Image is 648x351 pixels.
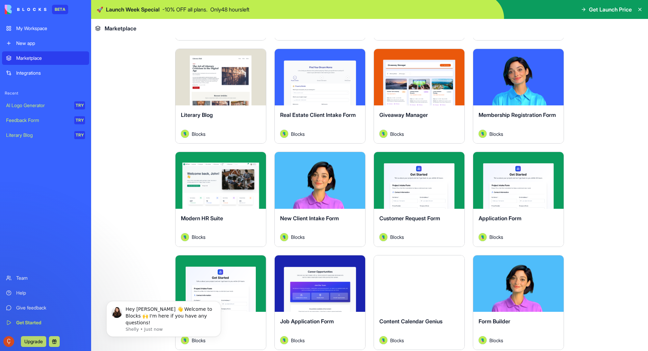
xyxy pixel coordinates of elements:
a: Form BuilderAvatarBlocks [473,255,564,350]
span: Blocks [192,130,206,137]
img: Avatar [379,336,387,344]
span: Blocks [390,130,404,137]
iframe: Intercom notifications message [96,300,231,348]
p: - 10 % OFF all plans. [162,5,208,14]
span: Content Calendar Genius [379,318,442,325]
span: Launch Week Special [106,5,160,14]
div: Give feedback [16,304,85,311]
a: Membership Registration FormAvatarBlocks [473,49,564,144]
div: Literary Blog [6,132,70,139]
img: Avatar [181,130,189,138]
span: Job Application Form [280,318,334,325]
a: My Workspace [2,22,89,35]
a: Customer Request FormAvatarBlocks [374,152,465,247]
div: Get Started [16,319,85,326]
a: Application FormAvatarBlocks [473,152,564,247]
a: New app [2,36,89,50]
img: Avatar [280,233,288,241]
span: Literary Blog [181,111,213,118]
a: Literary BlogAvatarBlocks [175,49,266,144]
a: Integrations [2,66,89,80]
div: TRY [74,101,85,109]
span: Blocks [291,233,305,241]
img: logo [5,5,47,14]
a: Request FormAvatarBlocks [175,255,266,350]
div: Feedback Form [6,117,70,124]
img: Avatar [280,336,288,344]
div: Integrations [16,70,85,76]
div: New app [16,40,85,47]
span: Marketplace [105,24,136,32]
a: New Client Intake FormAvatarBlocks [274,152,366,247]
a: Marketplace [2,51,89,65]
span: Blocks [291,130,305,137]
span: Real Estate Client Intake Form [280,111,356,118]
a: Feedback FormTRY [2,114,89,127]
img: Avatar [479,233,487,241]
span: Get Launch Price [589,5,632,14]
a: Giveaway ManagerAvatarBlocks [374,49,465,144]
a: BETA [5,5,68,14]
button: Upgrade [21,336,46,347]
div: Team [16,275,85,281]
div: TRY [74,131,85,139]
a: Literary BlogTRY [2,128,89,142]
span: Blocks [291,337,305,344]
img: Avatar [479,130,487,138]
span: Application Form [479,215,521,222]
div: My Workspace [16,25,85,32]
img: Avatar [379,130,387,138]
span: Blocks [390,337,404,344]
a: Job Application FormAvatarBlocks [274,255,366,350]
span: New Client Intake Form [280,215,339,222]
a: AI Logo GeneratorTRY [2,99,89,112]
img: Avatar [479,336,487,344]
img: Avatar [280,130,288,138]
span: Customer Request Form [379,215,440,222]
img: Avatar [181,233,189,241]
span: Blocks [192,233,206,241]
a: Upgrade [21,338,46,345]
span: Blocks [489,233,503,241]
img: Avatar [379,233,387,241]
a: Get Started [2,316,89,329]
a: Modern HR SuiteAvatarBlocks [175,152,266,247]
span: Giveaway Manager [379,111,428,118]
span: Blocks [390,233,404,241]
span: Modern HR Suite [181,215,223,222]
div: Help [16,290,85,296]
a: Help [2,286,89,300]
img: ACg8ocLgyU1PgOIsio1aHTlhdvRccb_o-7IecWQpko9pT8L0H4qrzQ=s96-c [3,336,14,347]
div: TRY [74,116,85,124]
span: Recent [2,91,89,96]
div: Marketplace [16,55,85,61]
span: Blocks [489,130,503,137]
a: Real Estate Client Intake FormAvatarBlocks [274,49,366,144]
div: AI Logo Generator [6,102,70,109]
span: Membership Registration Form [479,111,556,118]
a: Team [2,271,89,285]
span: Form Builder [479,318,510,325]
p: Only 48 hours left [210,5,249,14]
a: Give feedback [2,301,89,315]
span: 🚀 [97,5,103,14]
a: Content Calendar GeniusAvatarBlocks [374,255,465,350]
div: BETA [52,5,68,14]
span: Blocks [489,337,503,344]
